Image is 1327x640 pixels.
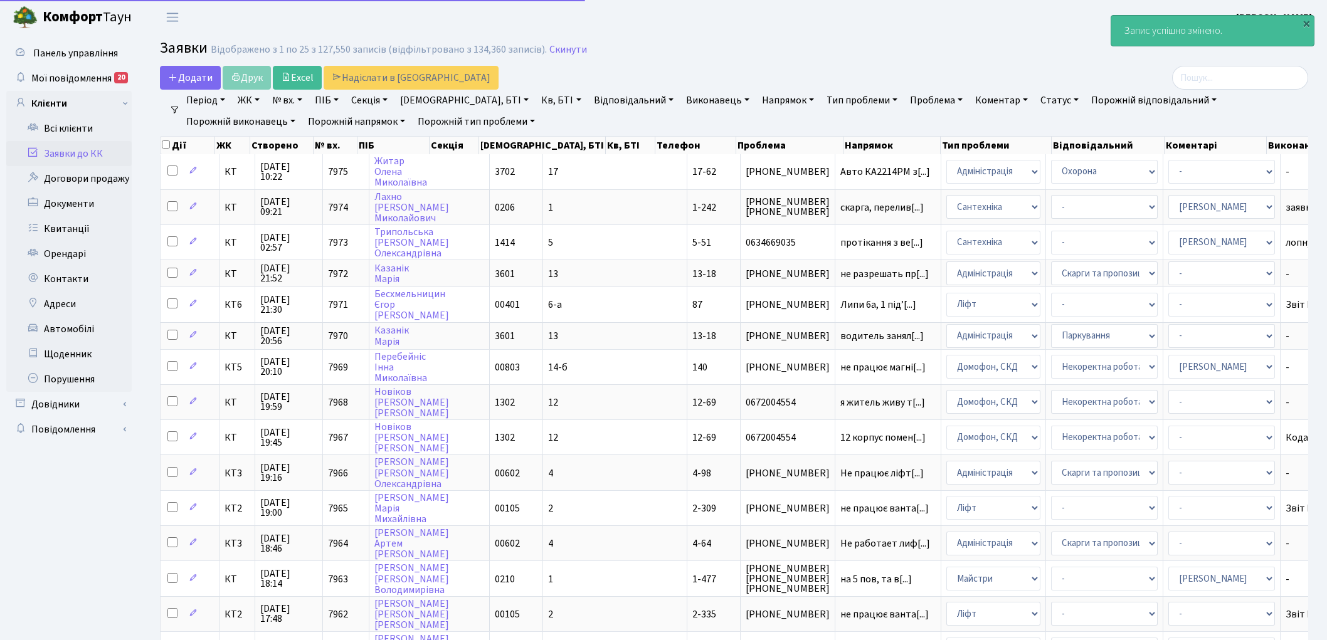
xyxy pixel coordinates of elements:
[548,236,553,249] span: 5
[746,564,830,594] span: [PHONE_NUMBER] [PHONE_NUMBER] [PHONE_NUMBER]
[692,329,716,343] span: 13-18
[746,538,830,548] span: [PHONE_NUMBER]
[843,137,941,154] th: Напрямок
[1035,90,1084,111] a: Статус
[495,572,515,586] span: 0210
[374,324,409,349] a: КазанікМарія
[374,154,427,189] a: ЖитарОленаМиколаївна
[374,190,449,225] a: Лахно[PERSON_NAME]Миколайович
[1086,90,1222,111] a: Порожній відповідальний
[328,501,348,515] span: 7965
[746,468,830,478] span: [PHONE_NUMBER]
[548,396,558,409] span: 12
[548,201,553,214] span: 1
[328,466,348,480] span: 7966
[495,396,515,409] span: 1302
[374,261,409,286] a: КазанікМарія
[225,238,250,248] span: КТ
[157,7,188,28] button: Переключити навігацію
[6,41,132,66] a: Панель управління
[746,609,830,619] span: [PHONE_NUMBER]
[692,466,711,480] span: 4-98
[840,572,912,586] span: на 5 пов, та в[...]
[430,137,479,154] th: Секція
[233,90,265,111] a: ЖК
[495,607,520,621] span: 00105
[6,367,132,392] a: Порушення
[1236,10,1312,25] a: [PERSON_NAME]
[495,267,515,281] span: 3601
[746,269,830,279] span: [PHONE_NUMBER]
[1300,17,1313,29] div: ×
[495,201,515,214] span: 0206
[160,37,208,59] span: Заявки
[746,433,830,443] span: 0672004554
[692,236,711,249] span: 5-51
[260,326,317,346] span: [DATE] 20:56
[328,298,348,312] span: 7971
[273,66,322,90] a: Excel
[840,396,925,409] span: я житель живу т[...]
[225,433,250,443] span: КТ
[548,607,553,621] span: 2
[33,46,118,60] span: Панель управління
[374,597,449,632] a: [PERSON_NAME][PERSON_NAME][PERSON_NAME]
[374,287,449,322] a: БесхмельницинЄгор[PERSON_NAME]
[13,5,38,30] img: logo.png
[260,604,317,624] span: [DATE] 17:48
[840,201,924,214] span: скарга, перелив[...]
[746,397,830,407] span: 0672004554
[6,342,132,367] a: Щоденник
[328,360,348,374] span: 7969
[260,197,317,217] span: [DATE] 09:21
[114,72,128,83] div: 20
[346,90,393,111] a: Секція
[606,137,655,154] th: Кв, БТІ
[225,202,250,212] span: КТ
[328,267,348,281] span: 7972
[840,165,930,179] span: Авто КА2214РМ з[...]
[310,90,344,111] a: ПІБ
[374,491,449,526] a: [PERSON_NAME]МаріяМихайлівна
[260,162,317,182] span: [DATE] 10:22
[840,607,929,621] span: не працює ванта[...]
[1111,16,1314,46] div: Запис успішно змінено.
[260,295,317,315] span: [DATE] 21:30
[970,90,1033,111] a: Коментар
[1172,66,1308,90] input: Пошук...
[225,300,250,310] span: КТ6
[374,420,449,455] a: Новіков[PERSON_NAME][PERSON_NAME]
[6,216,132,241] a: Квитанції
[746,362,830,372] span: [PHONE_NUMBER]
[495,236,515,249] span: 1414
[6,392,132,417] a: Довідники
[692,165,716,179] span: 17-62
[6,417,132,442] a: Повідомлення
[905,90,968,111] a: Проблема
[225,574,250,584] span: КТ
[225,362,250,372] span: КТ5
[181,111,300,132] a: Порожній виконавець
[6,141,132,166] a: Заявки до КК
[260,569,317,589] span: [DATE] 18:14
[328,201,348,214] span: 7974
[692,572,716,586] span: 1-477
[840,329,924,343] span: водитель занял[...]
[31,71,112,85] span: Мої повідомлення
[548,431,558,444] span: 12
[549,44,587,56] a: Скинути
[840,236,923,249] span: протікання з ве[...]
[655,137,736,154] th: Телефон
[6,116,132,141] a: Всі клієнти
[6,317,132,342] a: Автомобілі
[328,236,348,249] span: 7973
[757,90,819,111] a: Напрямок
[548,298,562,312] span: 6-а
[692,537,711,550] span: 4-64
[374,350,427,385] a: ПеребейнісІннаМиколаївна
[495,537,520,550] span: 00602
[328,607,348,621] span: 7962
[6,266,132,291] a: Контакти
[6,241,132,266] a: Орендарі
[314,137,357,154] th: № вх.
